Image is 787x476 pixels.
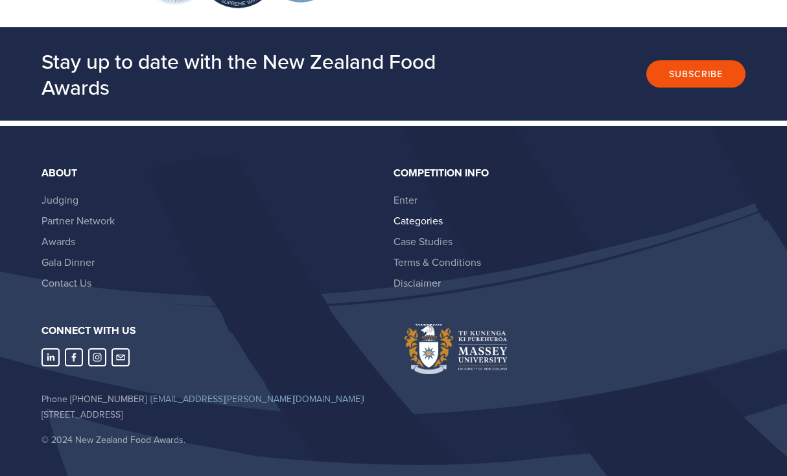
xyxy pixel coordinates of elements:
a: Gala Dinner [41,255,95,269]
button: Subscribe [646,60,746,88]
h3: Connect with us [41,324,382,337]
a: Abbie Harris [65,348,83,366]
a: Terms & Conditions [393,255,481,269]
a: nzfoodawards@massey.ac.nz [112,348,130,366]
a: Instagram [88,348,106,366]
a: [EMAIL_ADDRESS][PERSON_NAME][DOMAIN_NAME] [151,392,362,405]
a: Disclaimer [393,276,441,290]
h2: Stay up to date with the New Zealand Food Awards [41,48,504,100]
a: Partner Network [41,213,115,228]
a: Case Studies [393,234,452,248]
div: About [41,167,382,179]
div: Competition Info [393,167,734,179]
p: © 2024 New Zealand Food Awards. [41,432,382,448]
p: Phone [PHONE_NUMBER] | | [STREET_ADDRESS] [41,391,382,423]
a: Categories [393,213,443,228]
a: Contact Us [41,276,91,290]
a: Awards [41,234,75,248]
a: Judging [41,193,78,207]
a: LinkedIn [41,348,60,366]
a: Enter [393,193,417,207]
